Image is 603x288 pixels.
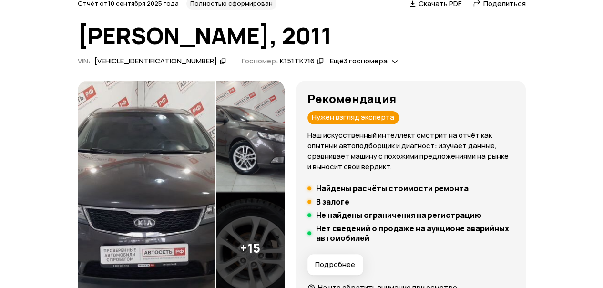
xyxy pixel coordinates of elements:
[315,260,355,269] span: Подробнее
[307,92,514,105] h3: Рекомендация
[78,56,91,66] span: VIN :
[316,184,469,193] h5: Найдены расчёты стоимости ремонта
[241,56,278,66] span: Госномер:
[316,197,349,206] h5: В залоге
[279,56,314,66] div: К151ТК716
[307,254,363,275] button: Подробнее
[94,56,217,66] div: [VEHICLE_IDENTIFICATION_NUMBER]
[316,210,481,220] h5: Не найдены ограничения на регистрацию
[307,111,399,124] div: Нужен взгляд эксперта
[307,130,514,172] p: Наш искусственный интеллект смотрит на отчёт как опытный автоподборщик и диагност: изучает данные...
[316,224,514,243] h5: Нет сведений о продаже на аукционе аварийных автомобилей
[329,56,387,66] span: Ещё 3 госномера
[78,23,526,49] h1: [PERSON_NAME], 2011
